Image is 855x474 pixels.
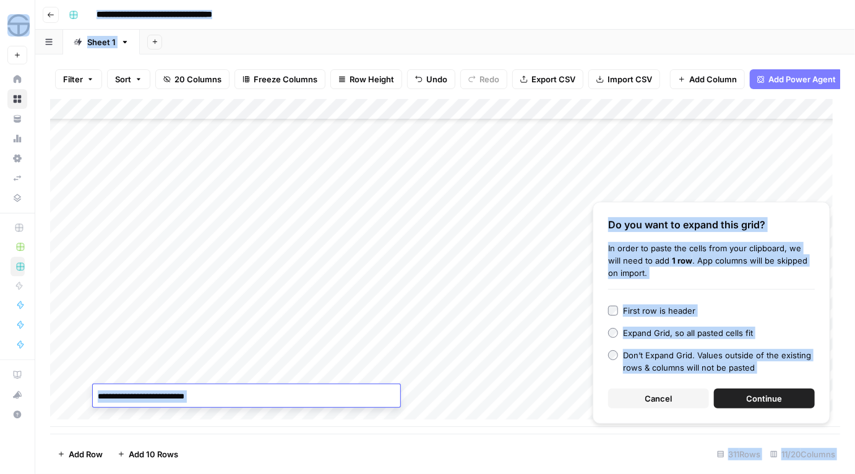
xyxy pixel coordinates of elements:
a: AirOps Academy [7,365,27,385]
button: Continue [714,389,815,408]
a: Home [7,69,27,89]
div: In order to paste the cells from your clipboard, we will need to add . App columns will be skippe... [608,242,815,279]
div: What's new? [8,386,27,404]
b: 1 row [672,256,692,265]
button: Add Power Agent [750,69,843,89]
button: Row Height [330,69,402,89]
input: Don’t Expand Grid. Values outside of the existing rows & columns will not be pasted [608,350,618,360]
div: Don’t Expand Grid. Values outside of the existing rows & columns will not be pasted [623,349,815,374]
button: Freeze Columns [234,69,325,89]
img: SimpleTire Logo [7,14,30,37]
button: Workspace: SimpleTire [7,10,27,41]
button: Undo [407,69,455,89]
a: Browse [7,89,27,109]
a: Your Data [7,109,27,129]
span: Row Height [350,73,394,85]
a: Syncs [7,168,27,188]
span: Cancel [645,392,672,405]
a: Data Library [7,188,27,208]
button: Add Column [670,69,745,89]
button: Export CSV [512,69,583,89]
span: Add Column [689,73,737,85]
div: 311 Rows [712,444,765,464]
button: Help + Support [7,405,27,424]
button: 20 Columns [155,69,230,89]
span: Add 10 Rows [129,448,178,460]
button: Add 10 Rows [110,444,186,464]
div: Do you want to expand this grid? [608,217,815,232]
div: Expand Grid, so all pasted cells fit [623,327,753,339]
button: Add Row [50,444,110,464]
a: Settings [7,149,27,168]
div: First row is header [623,304,695,317]
span: Export CSV [531,73,575,85]
div: 11/20 Columns [765,444,840,464]
span: Undo [426,73,447,85]
span: Add Power Agent [768,73,836,85]
span: Sort [115,73,131,85]
div: Sheet 1 [87,36,116,48]
span: Import CSV [608,73,652,85]
input: Expand Grid, so all pasted cells fit [608,328,618,338]
button: Import CSV [588,69,660,89]
button: Cancel [608,389,709,408]
span: 20 Columns [174,73,221,85]
button: Sort [107,69,150,89]
a: Usage [7,129,27,149]
input: First row is header [608,306,618,316]
span: Redo [479,73,499,85]
span: Add Row [69,448,103,460]
a: Sheet 1 [63,30,140,54]
span: Continue [747,392,783,405]
button: What's new? [7,385,27,405]
span: Freeze Columns [254,73,317,85]
span: Filter [63,73,83,85]
button: Filter [55,69,102,89]
button: Redo [460,69,507,89]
